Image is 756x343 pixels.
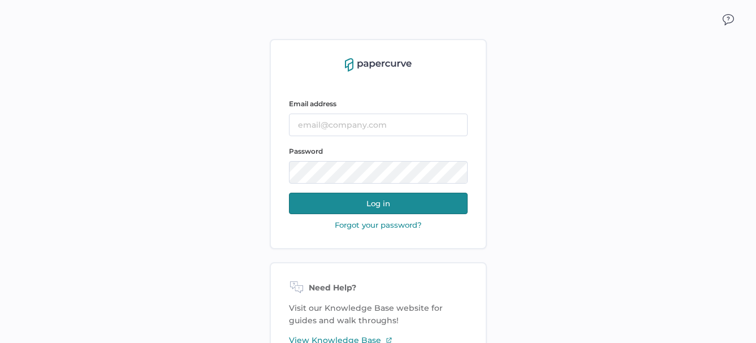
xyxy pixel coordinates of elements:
[289,193,468,214] button: Log in
[345,58,412,72] img: papercurve-logo-colour.7244d18c.svg
[289,281,304,295] img: need-help-icon.d526b9f7.svg
[723,14,734,25] img: icon_chat.2bd11823.svg
[289,114,468,136] input: email@company.com
[331,220,425,230] button: Forgot your password?
[289,99,336,108] span: Email address
[289,147,323,155] span: Password
[289,281,468,295] div: Need Help?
